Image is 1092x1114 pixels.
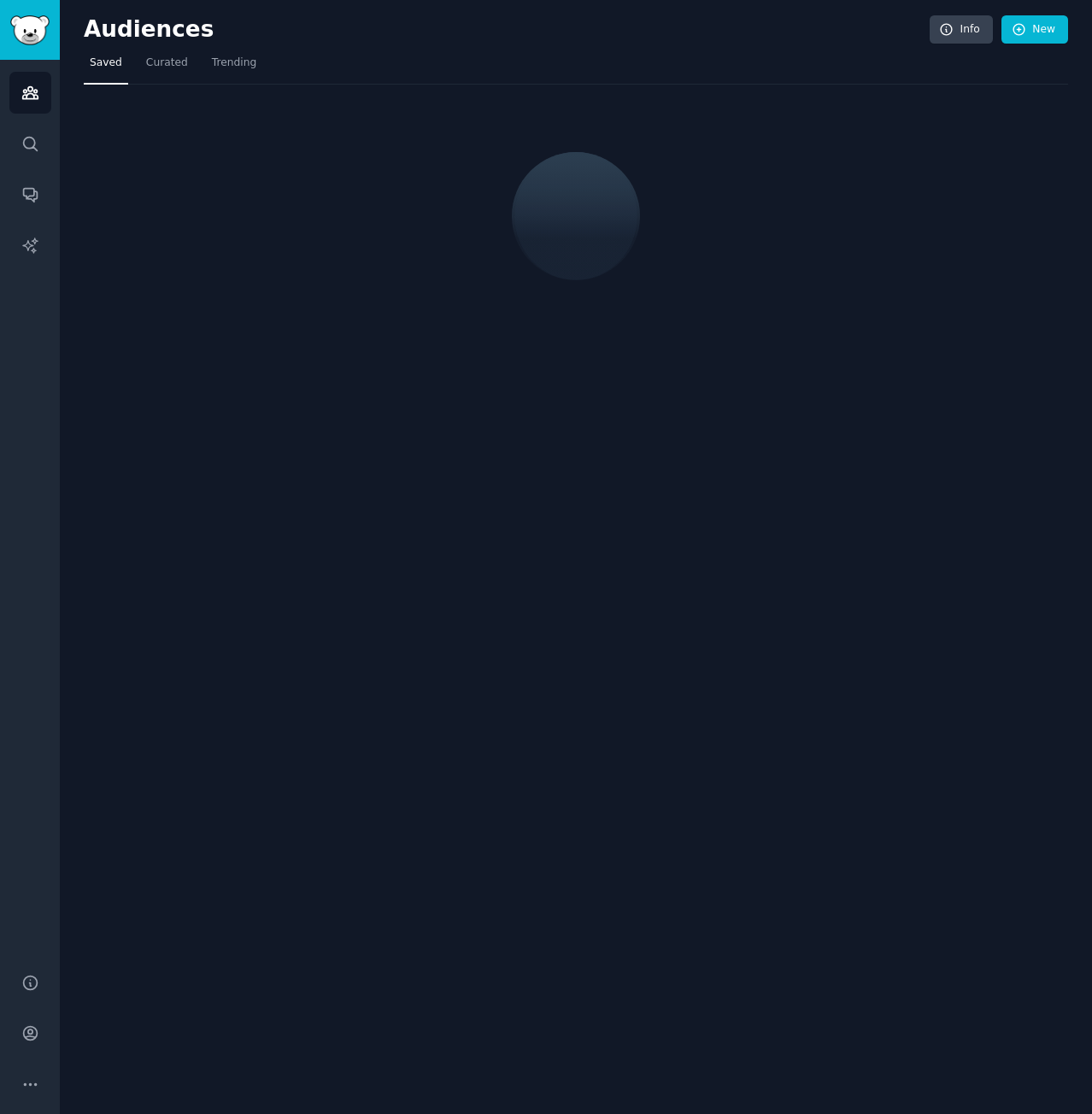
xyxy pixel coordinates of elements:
[930,15,993,44] a: Info
[1001,15,1068,44] a: New
[146,56,188,71] span: Curated
[212,56,256,71] span: Trending
[84,50,128,85] a: Saved
[90,56,122,71] span: Saved
[10,15,50,45] img: GummySearch logo
[206,50,262,85] a: Trending
[84,16,930,44] h2: Audiences
[140,50,194,85] a: Curated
